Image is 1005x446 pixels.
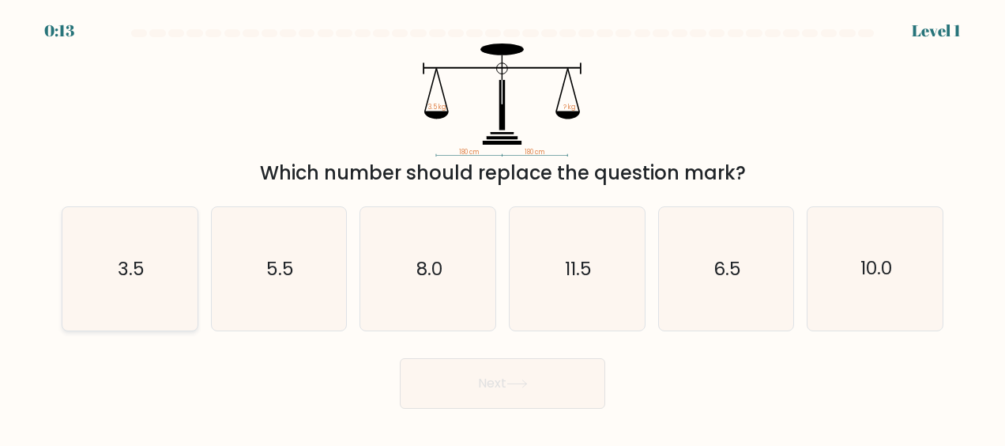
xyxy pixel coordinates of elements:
div: Level 1 [912,19,961,43]
text: 5.5 [266,256,294,282]
text: 11.5 [565,256,592,282]
text: 6.5 [713,256,741,282]
button: Next [400,358,605,409]
tspan: 3.5 kg [429,103,446,111]
tspan: 180 cm [525,148,545,157]
text: 3.5 [118,256,145,282]
text: 10.0 [860,256,892,282]
tspan: 180 cm [459,148,479,157]
div: Which number should replace the question mark? [71,159,934,187]
div: 0:13 [44,19,74,43]
text: 8.0 [416,256,442,282]
tspan: ? kg [563,103,575,111]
